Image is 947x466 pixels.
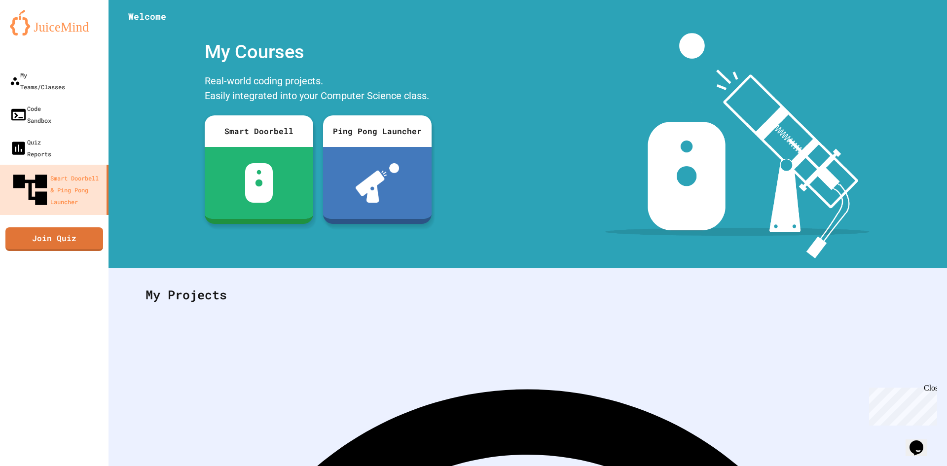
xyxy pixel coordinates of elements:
[10,10,99,36] img: logo-orange.svg
[5,227,103,251] a: Join Quiz
[865,384,937,426] iframe: chat widget
[200,33,437,71] div: My Courses
[200,71,437,108] div: Real-world coding projects. Easily integrated into your Computer Science class.
[323,115,432,147] div: Ping Pong Launcher
[356,163,400,203] img: ppl-with-ball.png
[205,115,313,147] div: Smart Doorbell
[136,276,920,314] div: My Projects
[245,163,273,203] img: sdb-white.svg
[10,103,51,126] div: Code Sandbox
[4,4,68,63] div: Chat with us now!Close
[10,136,51,160] div: Quiz Reports
[10,170,103,210] div: Smart Doorbell & Ping Pong Launcher
[605,33,870,258] img: banner-image-my-projects.png
[906,427,937,456] iframe: chat widget
[10,69,65,93] div: My Teams/Classes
